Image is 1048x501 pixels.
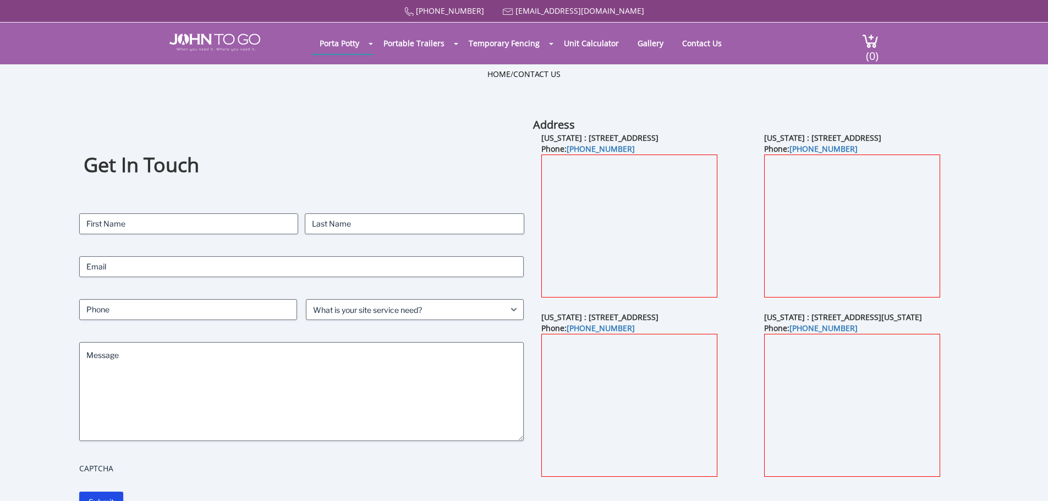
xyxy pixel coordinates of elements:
[375,32,453,54] a: Portable Trailers
[169,34,260,51] img: JOHN to go
[84,152,519,179] h1: Get In Touch
[404,7,414,16] img: Call
[764,323,858,333] b: Phone:
[513,69,561,79] a: Contact Us
[79,299,297,320] input: Phone
[541,133,659,143] b: [US_STATE] : [STREET_ADDRESS]
[789,323,858,333] a: [PHONE_NUMBER]
[789,144,858,154] a: [PHONE_NUMBER]
[79,256,524,277] input: Email
[764,144,858,154] b: Phone:
[79,213,298,234] input: First Name
[305,213,524,234] input: Last Name
[515,5,644,16] a: [EMAIL_ADDRESS][DOMAIN_NAME]
[674,32,730,54] a: Contact Us
[503,8,513,15] img: Mail
[487,69,561,80] ul: /
[541,144,635,154] b: Phone:
[541,323,635,333] b: Phone:
[487,69,511,79] a: Home
[556,32,627,54] a: Unit Calculator
[764,133,881,143] b: [US_STATE] : [STREET_ADDRESS]
[629,32,672,54] a: Gallery
[416,5,484,16] a: [PHONE_NUMBER]
[862,34,879,48] img: cart a
[541,312,659,322] b: [US_STATE] : [STREET_ADDRESS]
[460,32,548,54] a: Temporary Fencing
[311,32,367,54] a: Porta Potty
[567,144,635,154] a: [PHONE_NUMBER]
[567,323,635,333] a: [PHONE_NUMBER]
[764,312,922,322] b: [US_STATE] : [STREET_ADDRESS][US_STATE]
[865,40,879,63] span: (0)
[533,117,575,132] b: Address
[79,463,524,474] label: CAPTCHA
